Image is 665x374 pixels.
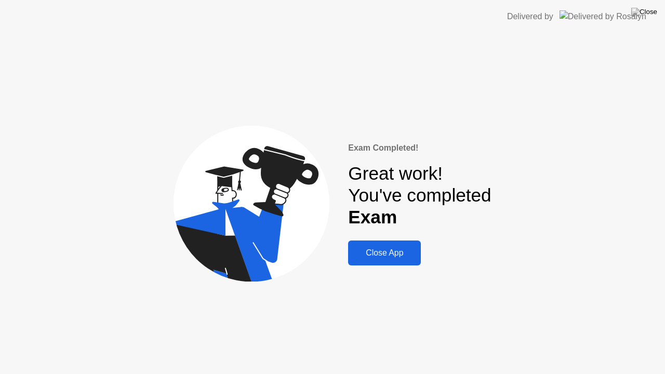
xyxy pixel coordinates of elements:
[348,241,421,265] button: Close App
[348,163,491,229] div: Great work! You've completed
[631,8,657,16] img: Close
[348,142,491,154] div: Exam Completed!
[560,10,646,22] img: Delivered by Rosalyn
[351,248,418,258] div: Close App
[507,10,553,23] div: Delivered by
[348,207,397,227] b: Exam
